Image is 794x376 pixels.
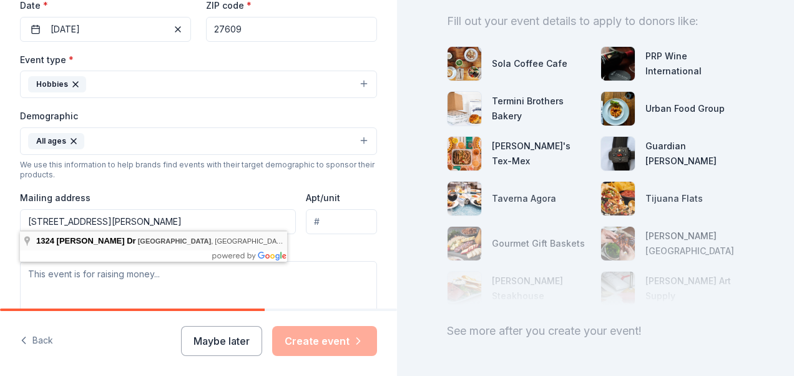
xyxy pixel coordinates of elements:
button: Maybe later [181,326,262,356]
img: photo for Guardian Angel Device [601,137,635,171]
label: Mailing address [20,192,91,204]
input: Enter a US address [20,209,296,234]
div: Urban Food Group [645,101,725,116]
span: [PERSON_NAME] Dr [57,236,136,245]
img: photo for Chuy's Tex-Mex [448,137,481,171]
button: [DATE] [20,17,191,42]
div: Termini Brothers Bakery [492,94,591,124]
div: See more after you create your event! [447,321,744,341]
div: All ages [28,133,84,149]
button: All ages [20,127,377,155]
span: 1324 [36,236,54,245]
button: Hobbies [20,71,377,98]
div: Hobbies [28,76,86,92]
div: Sola Coffee Cafe [492,56,567,71]
div: Guardian [PERSON_NAME] [645,139,744,169]
img: photo for PRP Wine International [601,47,635,81]
label: Apt/unit [306,192,340,204]
div: We use this information to help brands find events with their target demographic to sponsor their... [20,160,377,180]
div: Fill out your event details to apply to donors like: [447,11,744,31]
label: Event type [20,54,74,66]
input: 12345 (U.S. only) [206,17,377,42]
span: , [GEOGRAPHIC_DATA], [GEOGRAPHIC_DATA] [138,237,362,245]
div: [PERSON_NAME]'s Tex-Mex [492,139,591,169]
img: photo for Termini Brothers Bakery [448,92,481,126]
img: photo for Sola Coffee Cafe [448,47,481,81]
label: Demographic [20,110,78,122]
img: photo for Urban Food Group [601,92,635,126]
input: # [306,209,377,234]
button: Back [20,328,53,354]
div: PRP Wine International [645,49,744,79]
span: [GEOGRAPHIC_DATA] [138,237,212,245]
